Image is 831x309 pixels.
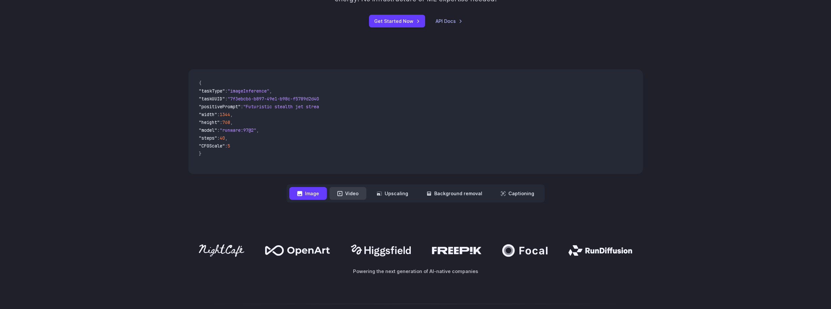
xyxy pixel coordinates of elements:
[199,104,241,110] span: "positivePrompt"
[225,88,228,94] span: :
[188,267,643,275] p: Powering the next generation of AI-native companies
[199,80,201,86] span: {
[217,135,220,141] span: :
[256,127,259,133] span: ,
[228,88,269,94] span: "imageInference"
[199,151,201,157] span: }
[199,119,220,125] span: "height"
[241,104,243,110] span: :
[220,135,225,141] span: 40
[199,88,225,94] span: "taskType"
[225,96,228,102] span: :
[217,127,220,133] span: :
[199,112,217,117] span: "width"
[217,112,220,117] span: :
[269,88,272,94] span: ,
[220,127,256,133] span: "runware:97@2"
[199,96,225,102] span: "taskUUID"
[369,187,416,200] button: Upscaling
[493,187,542,200] button: Captioning
[199,127,217,133] span: "model"
[199,135,217,141] span: "steps"
[220,112,230,117] span: 1344
[199,143,225,149] span: "CFGScale"
[228,143,230,149] span: 5
[228,96,327,102] span: "7f3ebcb6-b897-49e1-b98c-f5789d2d40d7"
[225,135,228,141] span: ,
[220,119,222,125] span: :
[289,187,327,200] button: Image
[230,112,233,117] span: ,
[243,104,481,110] span: "Futuristic stealth jet streaking through a neon-lit cityscape with glowing purple exhaust"
[222,119,230,125] span: 768
[329,187,366,200] button: Video
[369,15,425,27] a: Get Started Now
[436,17,462,25] a: API Docs
[225,143,228,149] span: :
[419,187,490,200] button: Background removal
[230,119,233,125] span: ,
